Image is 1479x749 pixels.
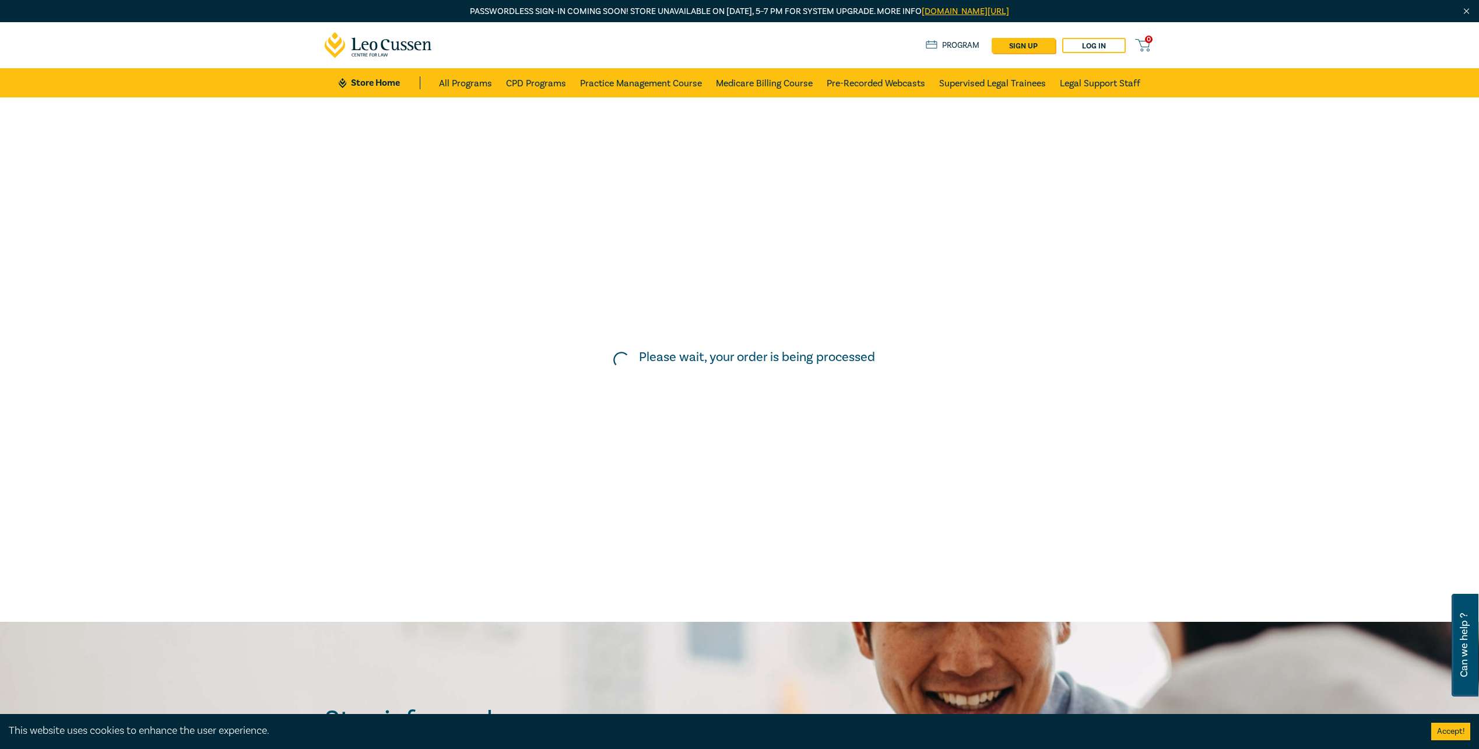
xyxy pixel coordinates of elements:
[1462,6,1471,16] img: Close
[1431,723,1470,740] button: Accept cookies
[992,38,1055,53] a: sign up
[506,68,566,97] a: CPD Programs
[1145,36,1153,43] span: 0
[325,705,600,736] h2: Stay informed.
[339,76,420,89] a: Store Home
[716,68,813,97] a: Medicare Billing Course
[922,6,1009,17] a: [DOMAIN_NAME][URL]
[1062,38,1126,53] a: Log in
[827,68,925,97] a: Pre-Recorded Webcasts
[580,68,702,97] a: Practice Management Course
[1459,601,1470,689] span: Can we help ?
[325,5,1155,18] p: Passwordless sign-in coming soon! Store unavailable on [DATE], 5–7 PM for system upgrade. More info
[9,723,1414,738] div: This website uses cookies to enhance the user experience.
[939,68,1046,97] a: Supervised Legal Trainees
[926,39,980,52] a: Program
[639,349,875,365] h5: Please wait, your order is being processed
[1060,68,1140,97] a: Legal Support Staff
[439,68,492,97] a: All Programs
